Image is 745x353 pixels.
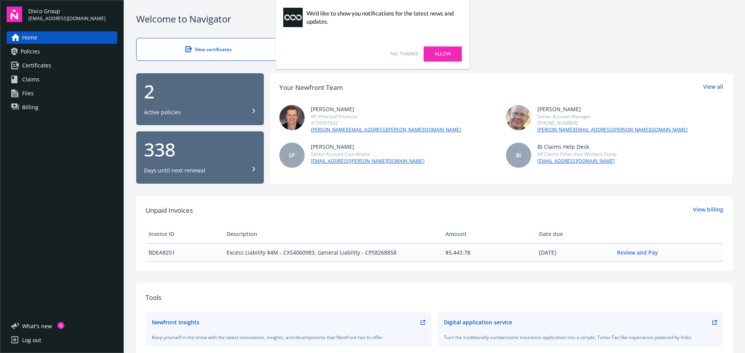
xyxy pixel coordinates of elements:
div: Welcome to Navigator [136,12,733,26]
a: Files [7,87,117,100]
a: View billing [693,205,723,215]
td: $5,443.78 [442,243,536,261]
div: [PERSON_NAME] [311,143,424,151]
div: Your Newfront Team [279,83,343,93]
button: 338Days until next renewal [136,131,264,184]
span: Policies [21,45,40,58]
span: Unpaid Invoices [146,205,193,215]
div: VP, Principal Producer [311,113,461,120]
div: Senior Account Manager [537,113,688,120]
div: Tools [146,293,723,303]
span: Divco Group [28,7,106,15]
div: All Claims Other than Workers Comp [537,151,617,157]
div: [PHONE_NUMBER] [537,120,688,126]
div: Digital application service [444,318,512,326]
td: [DATE] [536,243,614,261]
div: Turn the traditionally cumbersome insurance application into a simple, Turbo-Tax like experience ... [444,334,717,341]
div: Days until next renewal [144,167,205,174]
button: 2Active policies [136,73,264,126]
a: [PERSON_NAME][EMAIL_ADDRESS][PERSON_NAME][DOMAIN_NAME] [537,126,688,133]
a: Certificates [7,59,117,72]
a: View all [703,83,723,93]
a: Review and Pay [617,249,664,256]
div: Active policies [144,108,181,116]
div: 4159397642 [311,120,461,126]
span: Claims [22,73,40,86]
div: BI Claims Help Desk [537,143,617,151]
th: Date due [536,225,614,243]
div: We'd like to show you notifications for the latest news and updates. [307,9,458,26]
div: Senior Account Coordinator [311,151,424,157]
div: [PERSON_NAME] [537,105,688,113]
div: Newfront Insights [152,318,199,326]
span: Home [22,31,37,44]
div: 1 [57,322,64,329]
button: Divco Group[EMAIL_ADDRESS][DOMAIN_NAME] [28,7,117,22]
span: SP [289,151,295,159]
div: 2 [144,82,256,101]
span: [EMAIL_ADDRESS][DOMAIN_NAME] [28,15,106,22]
th: Description [223,225,442,243]
a: [PERSON_NAME][EMAIL_ADDRESS][PERSON_NAME][DOMAIN_NAME] [311,126,461,133]
div: View certificates [152,46,265,53]
a: [EMAIL_ADDRESS][DOMAIN_NAME] [537,158,617,165]
a: Home [7,31,117,44]
button: What's new1 [7,322,64,330]
div: Log out [22,334,41,346]
img: navigator-logo.svg [7,7,22,22]
span: Files [22,87,34,100]
span: Excess Liability $4M - CXS4060983, General Liability - CPS8268858 [227,248,439,257]
span: What ' s new [22,322,52,330]
a: Policies [7,45,117,58]
a: No, thanks [390,50,418,57]
td: BDEA8251 [146,243,223,261]
a: Allow [424,46,462,61]
span: Certificates [22,59,51,72]
a: Billing [7,101,117,114]
a: [EMAIL_ADDRESS][PERSON_NAME][DOMAIN_NAME] [311,158,424,165]
th: Invoice ID [146,225,223,243]
img: photo [506,105,531,130]
img: photo [279,105,305,130]
div: 338 [144,140,256,159]
div: [PERSON_NAME] [311,105,461,113]
a: View certificates [136,38,281,61]
a: Claims [7,73,117,86]
th: Amount [442,225,536,243]
span: Billing [22,101,38,114]
div: Keep yourself in the know with the latest innovations, insights, and developments that Newfront h... [152,334,425,341]
span: BI [516,151,521,159]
